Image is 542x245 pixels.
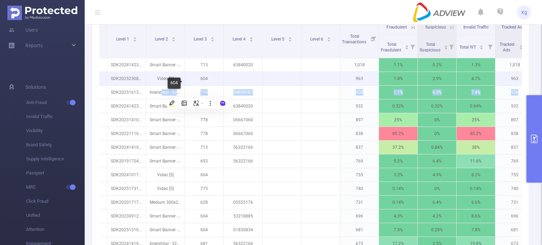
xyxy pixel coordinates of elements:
p: 0.14% [379,196,417,209]
p: 755 [495,168,534,182]
p: 0.14% [457,182,495,195]
p: 4.3% [379,209,417,223]
span: Tracked Ads [500,42,514,53]
span: Click Fraud [26,194,85,208]
p: 0.64% [457,99,495,113]
p: SDK20251731050752i4p6jaq8lit060a [107,182,146,195]
span: Xg [521,5,527,19]
p: 740 [340,182,379,195]
p: 769 [340,154,379,168]
p: 0.32% [379,99,417,113]
p: 1,018 [340,58,379,72]
p: 0.84% [418,141,456,154]
p: 29859187 [224,86,262,99]
p: 714 [185,86,223,99]
p: Video [5] [146,182,185,195]
p: 769 [495,154,534,168]
div: Sort [133,36,137,40]
a: Users [8,23,38,37]
p: SDK20230912090616xi51x7usr1m0lki [107,209,146,223]
p: 1,018 [495,58,534,72]
span: Solutions [25,80,46,94]
i: Filter menu [446,35,456,58]
p: 11.6% [457,154,495,168]
p: 6.6% [457,196,495,209]
i: icon: caret-up [249,36,253,38]
i: icon: caret-down [444,47,448,49]
p: 681 [495,223,534,237]
p: 0.29% [418,223,456,237]
p: 8.6% [457,209,495,223]
i: icon: caret-down [480,47,483,49]
p: 713 [185,141,223,154]
p: 0.14% [379,182,417,195]
p: 837 [495,141,534,154]
p: 1.1% [379,58,417,72]
p: 01830834 [224,223,262,237]
p: 7.8% [457,223,495,237]
p: 775 [185,182,223,195]
p: Smart Banner - 320x50 [0] [146,99,185,113]
i: icon: caret-down [210,39,214,41]
p: 837 [340,141,379,154]
p: 932 [340,99,379,113]
div: Sort [479,44,483,48]
a: Reports [25,38,43,53]
p: 53218885 [224,209,262,223]
i: icon: caret-up [405,44,409,46]
p: 63840020 [224,58,262,72]
p: 932 [495,99,534,113]
div: Sort [210,36,215,40]
p: 731 [340,196,379,209]
p: 56322166 [224,154,262,168]
span: Invalid Traffic [463,25,489,30]
span: Level 3 [194,37,208,42]
span: MRC [26,180,85,194]
p: 897 [340,113,379,127]
i: icon: caret-down [133,39,137,41]
p: 778 [185,113,223,127]
p: 963 [495,72,534,85]
p: 693 [185,154,223,168]
p: Video [5] [146,168,185,182]
p: 604 [185,209,223,223]
p: 897 [495,113,534,127]
span: Visibility [26,124,85,138]
p: 37.2% [379,141,417,154]
p: Medium 300x250 [11] [146,196,185,209]
p: 8.2% [457,168,495,182]
span: Total Suspicious [420,42,441,53]
span: Level 1 [116,37,130,42]
p: SDK20241423020701fnmoc04a2chs491 [107,99,146,113]
p: 6.3% [418,86,456,99]
p: 6.4% [418,154,456,168]
div: Sort [249,36,253,40]
p: Smart Banner - 320x50 [0] [146,223,185,237]
i: icon: caret-up [444,44,448,46]
p: 0% [418,113,456,127]
img: Protected Media [7,6,77,20]
p: SDK20252308110541eoltjzxoaot4o21 [107,72,146,85]
p: 938 [340,86,379,99]
p: SDK20251310010455xy4ltw5fqnufqjx [107,223,146,237]
p: 4.7% [457,72,495,85]
i: icon: caret-down [249,39,253,41]
p: SDK20241419020101vsp8u0y4dp7bqf1 [107,141,146,154]
p: 604 [185,72,223,85]
p: 56322166 [224,141,262,154]
p: 3.3% [379,168,417,182]
p: 0.2% [418,58,456,72]
span: Fraudulent [386,25,407,30]
span: Level 5 [271,37,285,42]
p: 0.32% [418,99,456,113]
p: SDK20221116111129pqnh3tspvuzoxc0 [107,127,146,140]
span: Level 4 [233,37,247,42]
p: 778 [185,127,223,140]
i: icon: caret-up [519,44,523,46]
i: icon: caret-up [210,36,214,38]
p: 628 [185,196,223,209]
div: Sort [288,36,292,40]
i: Filter menu [369,19,379,58]
p: 740 [495,182,534,195]
span: Total IVT [459,45,477,50]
